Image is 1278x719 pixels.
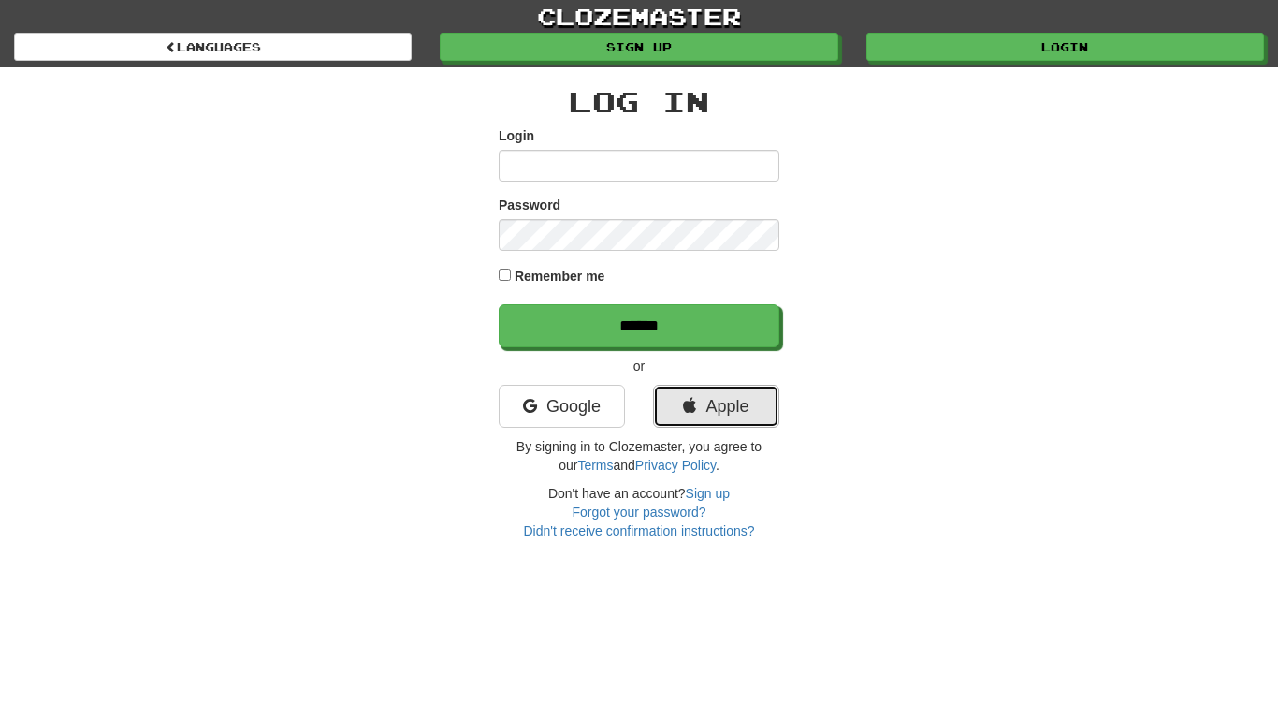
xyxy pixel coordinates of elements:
[653,385,779,428] a: Apple
[499,86,779,117] h2: Log In
[499,385,625,428] a: Google
[577,458,613,473] a: Terms
[499,484,779,540] div: Don't have an account?
[14,33,412,61] a: Languages
[572,505,705,520] a: Forgot your password?
[686,486,730,501] a: Sign up
[499,196,560,214] label: Password
[499,357,779,375] p: or
[866,33,1264,61] a: Login
[499,126,534,145] label: Login
[499,437,779,475] p: By signing in to Clozemaster, you agree to our and .
[440,33,837,61] a: Sign up
[515,267,605,286] label: Remember me
[523,523,754,538] a: Didn't receive confirmation instructions?
[635,458,716,473] a: Privacy Policy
